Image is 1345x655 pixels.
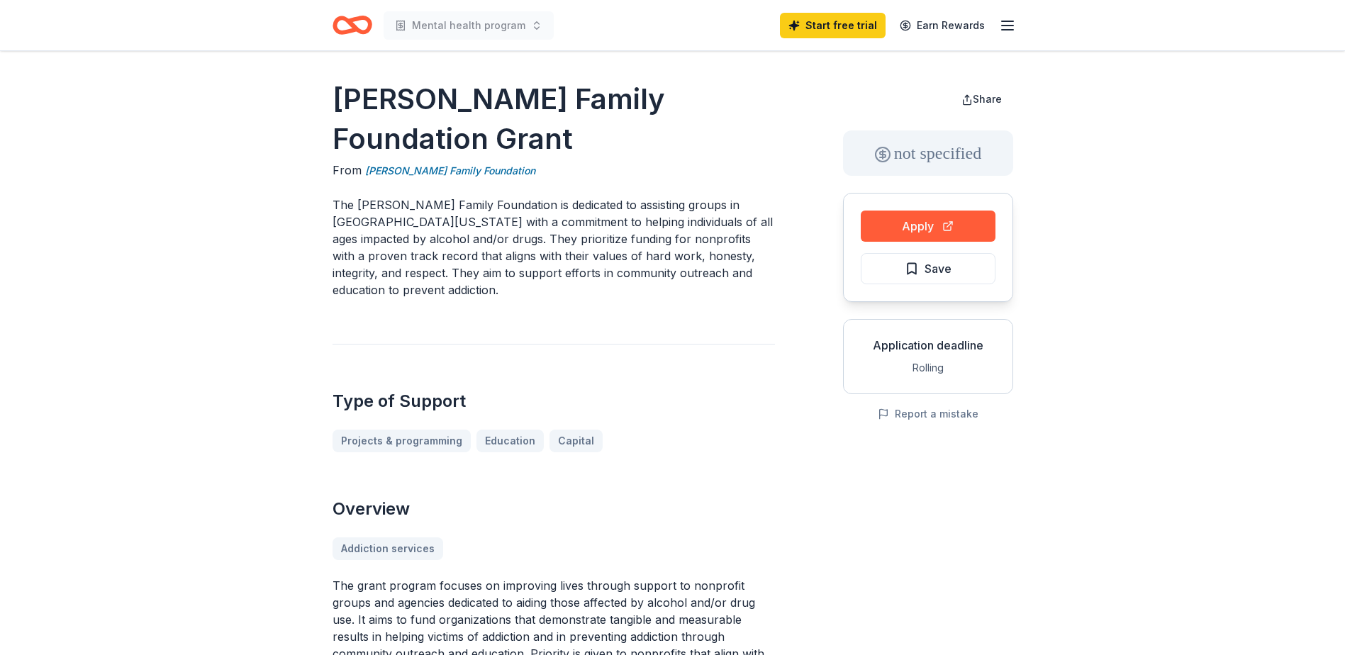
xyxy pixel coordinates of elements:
[878,405,978,422] button: Report a mistake
[333,498,775,520] h2: Overview
[861,211,995,242] button: Apply
[412,17,525,34] span: Mental health program
[333,196,775,298] p: The [PERSON_NAME] Family Foundation is dedicated to assisting groups in [GEOGRAPHIC_DATA][US_STAT...
[855,359,1001,376] div: Rolling
[333,9,372,42] a: Home
[365,162,535,179] a: [PERSON_NAME] Family Foundation
[973,93,1002,105] span: Share
[333,162,775,179] div: From
[780,13,886,38] a: Start free trial
[384,11,554,40] button: Mental health program
[891,13,993,38] a: Earn Rewards
[843,130,1013,176] div: not specified
[549,430,603,452] a: Capital
[861,253,995,284] button: Save
[476,430,544,452] a: Education
[333,79,775,159] h1: [PERSON_NAME] Family Foundation Grant
[925,259,951,278] span: Save
[333,390,775,413] h2: Type of Support
[950,85,1013,113] button: Share
[855,337,1001,354] div: Application deadline
[333,430,471,452] a: Projects & programming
